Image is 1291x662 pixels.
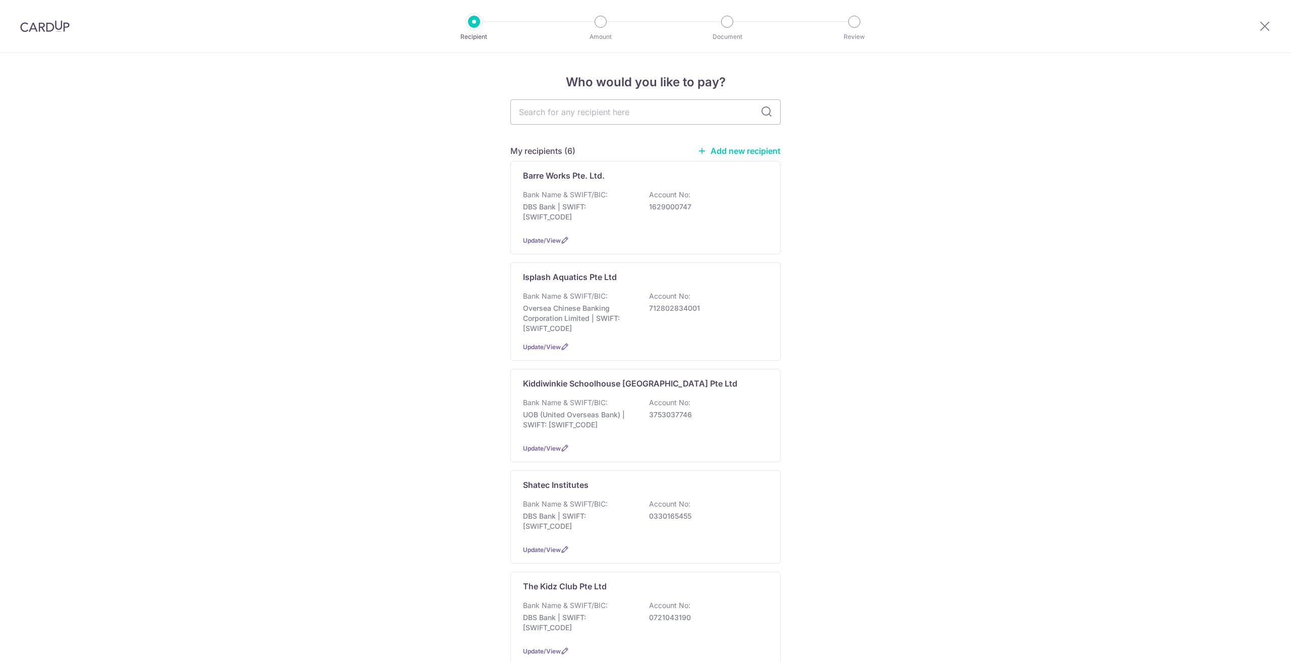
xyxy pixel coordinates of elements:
p: Barre Works Pte. Ltd. [523,170,605,182]
p: Isplash Aquatics Pte Ltd [523,271,617,283]
a: Update/View [523,343,561,351]
p: Bank Name & SWIFT/BIC: [523,291,608,301]
p: DBS Bank | SWIFT: [SWIFT_CODE] [523,613,636,633]
input: Search for any recipient here [510,99,781,125]
p: 3753037746 [649,410,762,420]
p: 712802834001 [649,303,762,313]
p: DBS Bank | SWIFT: [SWIFT_CODE] [523,511,636,531]
p: Account No: [649,600,690,611]
p: Oversea Chinese Banking Corporation Limited | SWIFT: [SWIFT_CODE] [523,303,636,334]
a: Update/View [523,647,561,655]
p: DBS Bank | SWIFT: [SWIFT_CODE] [523,202,636,222]
p: Kiddiwinkie Schoolhouse [GEOGRAPHIC_DATA] Pte Ltd [523,377,737,390]
p: Bank Name & SWIFT/BIC: [523,600,608,611]
p: 0330165455 [649,511,762,521]
p: Bank Name & SWIFT/BIC: [523,190,608,200]
p: Bank Name & SWIFT/BIC: [523,398,608,408]
p: Account No: [649,499,690,509]
p: Amount [563,32,638,42]
p: Bank Name & SWIFT/BIC: [523,499,608,509]
p: Shatec Institutes [523,479,589,491]
p: UOB (United Overseas Bank) | SWIFT: [SWIFT_CODE] [523,410,636,430]
h4: Who would you like to pay? [510,73,781,91]
h5: My recipients (6) [510,145,575,157]
p: Recipient [437,32,511,42]
p: 0721043190 [649,613,762,623]
a: Update/View [523,445,561,452]
p: 1629000747 [649,202,762,212]
iframe: Opens a widget where you can find more information [1226,632,1281,657]
a: Update/View [523,237,561,244]
p: Account No: [649,190,690,200]
p: Review [817,32,892,42]
p: Account No: [649,291,690,301]
p: The Kidz Club Pte Ltd [523,580,607,592]
p: Account No: [649,398,690,408]
a: Add new recipient [697,146,781,156]
a: Update/View [523,546,561,554]
p: Document [690,32,765,42]
img: CardUp [20,20,70,32]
